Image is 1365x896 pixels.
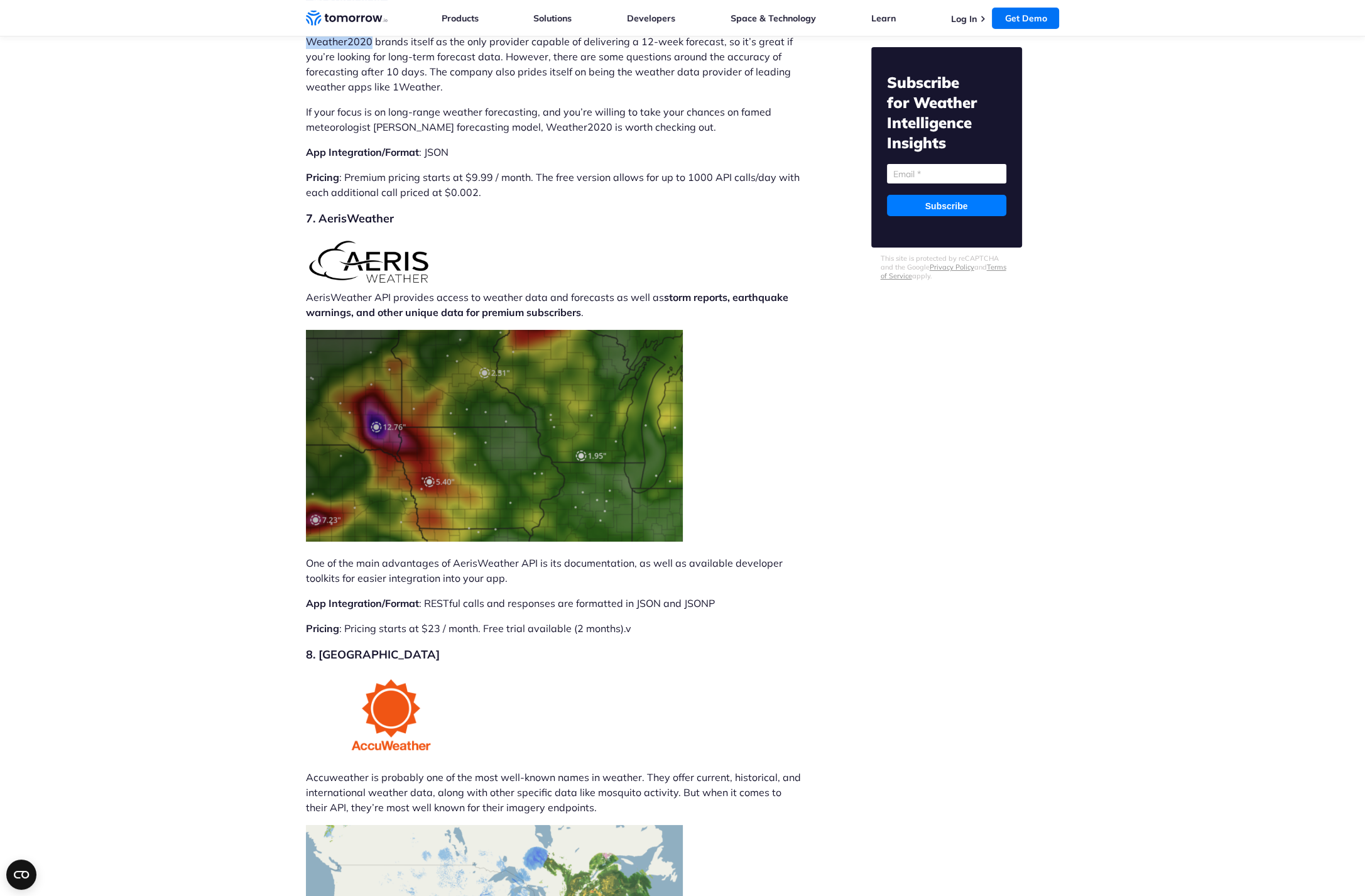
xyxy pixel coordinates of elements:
[887,195,1006,216] input: Subscribe
[306,646,805,664] h2: 8. [GEOGRAPHIC_DATA]
[871,13,896,24] a: Learn
[306,555,805,586] p: One of the main advantages of AerisWeather API is its documentation, as well as available develop...
[887,72,1006,153] h2: Subscribe for Weather Intelligence Insights
[306,597,419,609] strong: App Integration/Format
[992,8,1059,29] a: Get Demo
[881,263,1006,280] a: Terms of Service
[306,34,805,94] p: Weather2020 brands itself as the only provider capable of delivering a 12-week forecast, so it’s ...
[950,13,976,25] a: Log In
[306,170,805,200] p: : Premium pricing starts at $9.99 / month. The free version allows for up to 1000 API calls/day w...
[306,238,805,320] p: AerisWeather API provides access to weather data and forecasts as well as .
[306,770,805,815] p: Accuweather is probably one of the most well-known names in weather. They offer current, historic...
[731,13,816,24] a: Space & Technology
[306,238,432,286] img: aerisweather logo
[306,146,419,158] strong: App Integration/Format
[881,254,1013,280] p: This site is protected by reCAPTCHA and the Google and apply.
[306,9,388,28] a: Home link
[930,263,974,271] a: Privacy Policy
[306,145,805,160] p: : JSON
[306,596,805,611] p: : RESTful calls and responses are formatted in JSON and JSONP
[306,621,805,636] p: : Pricing starts at $23 / month. Free trial available (2 months).v
[306,171,339,183] strong: Pricing
[306,210,805,227] h2: 7. AerisWeather
[306,622,339,635] strong: Pricing
[442,13,479,24] a: Products
[6,860,36,890] button: Open CMP widget
[306,104,805,134] p: If your focus is on long-range weather forecasting, and you’re willing to take your chances on fa...
[887,164,1006,183] input: Email *
[533,13,572,24] a: Solutions
[627,13,675,24] a: Developers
